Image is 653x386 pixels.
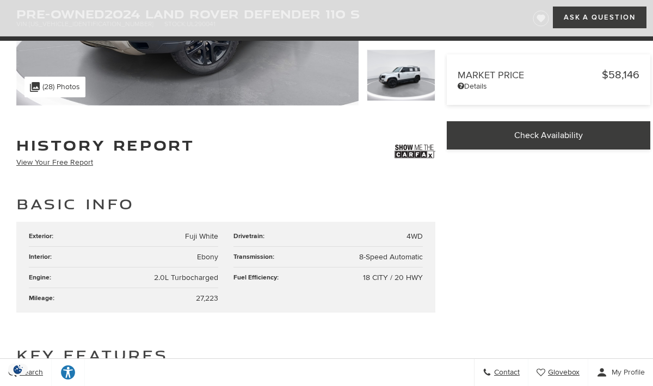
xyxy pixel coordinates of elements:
[458,82,639,91] a: Details
[545,368,580,377] span: Glovebox
[363,273,423,282] span: 18 CITY / 20 HWY
[52,364,84,381] div: Explore your accessibility options
[24,77,85,97] div: (28) Photos
[447,121,650,150] a: Check Availability
[5,364,30,375] img: Opt-Out Icon
[29,252,57,262] div: Interior:
[458,70,602,81] span: Market Price
[602,69,639,82] span: $58,146
[197,252,218,262] span: Ebony
[16,345,435,365] h2: Key Features
[16,138,194,152] h2: History Report
[588,359,653,386] button: Open user profile menu
[367,49,435,101] img: Used 2024 Fuji White Land Rover S image 4
[154,273,218,282] span: 2.0L Turbocharged
[5,364,30,375] section: Click to Open Cookie Consent Modal
[29,273,57,282] div: Engine:
[233,232,270,241] div: Drivetrain:
[196,294,218,303] span: 27,223
[458,69,639,82] a: Market Price $58,146
[16,194,435,214] h2: Basic Info
[359,252,423,262] span: 8-Speed Automatic
[233,252,280,262] div: Transmission:
[607,368,645,377] span: My Profile
[16,158,93,167] a: View Your Free Report
[514,130,583,141] span: Check Availability
[553,7,646,28] a: Ask a Question
[29,294,60,303] div: Mileage:
[29,232,59,241] div: Exterior:
[185,232,218,241] span: Fuji White
[528,359,588,386] a: Glovebox
[233,273,284,282] div: Fuel Efficiency:
[395,138,435,165] img: Show me the Carfax
[52,359,85,386] a: Explore your accessibility options
[491,368,520,377] span: Contact
[406,232,423,241] span: 4WD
